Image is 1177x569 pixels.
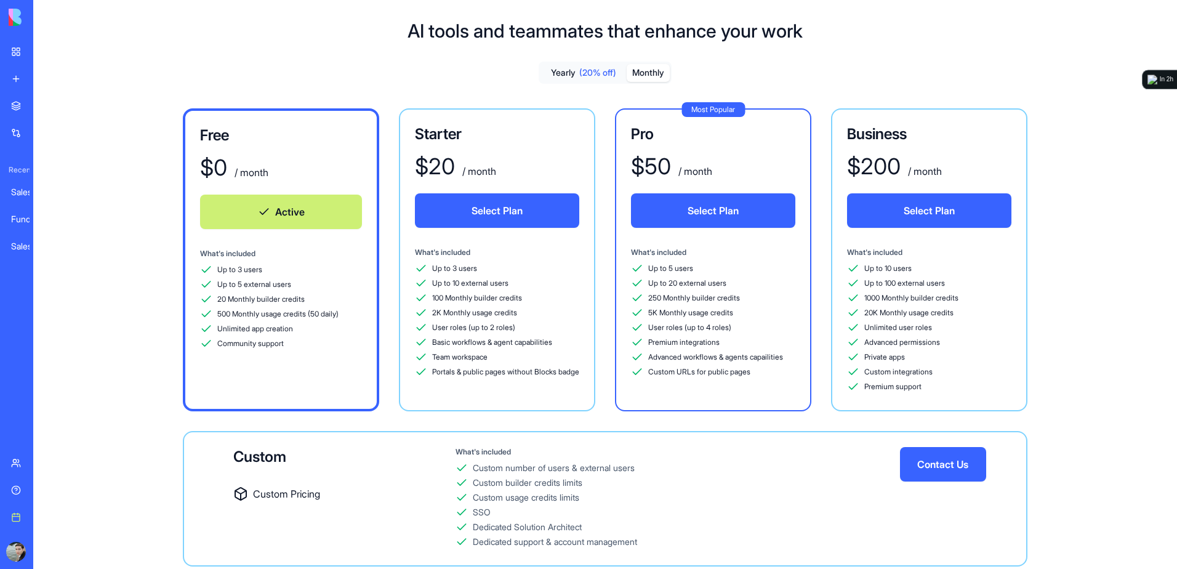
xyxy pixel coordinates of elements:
span: Team workspace [432,352,488,362]
span: Advanced workflows & agents capailities [648,352,783,362]
div: / month [460,164,496,179]
span: 100 Monthly builder credits [432,293,522,303]
div: $ 0 [200,155,227,180]
div: / month [232,165,268,180]
div: Dedicated support & account management [473,536,637,548]
div: $ 200 [847,154,901,179]
h3: Free [200,126,362,145]
span: Premium integrations [648,337,720,347]
span: Unlimited user roles [864,323,932,333]
span: Unlimited app creation [217,324,293,334]
span: Custom integrations [864,367,933,377]
h1: AI tools and teammates that enhance your work [408,20,803,42]
div: What's included [415,248,579,257]
button: Select Plan [415,193,579,228]
button: Select Plan [847,193,1011,228]
div: Dedicated Solution Architect [473,521,582,533]
div: / month [676,164,712,179]
span: Private apps [864,352,905,362]
span: Community support [217,339,284,349]
span: User roles (up to 4 roles) [648,323,731,333]
span: Up to 5 external users [217,280,291,289]
h3: Business [847,124,1011,144]
div: Custom [233,447,456,467]
img: logo [1147,75,1157,84]
button: Active [200,195,362,229]
span: Portals & public pages without Blocks badge [432,367,579,377]
div: In 2h [1160,75,1173,84]
div: What's included [200,249,362,259]
span: Up to 20 external users [648,278,726,288]
a: Sales Call Assistant [4,180,53,204]
h3: Pro [631,124,795,144]
div: What's included [631,248,795,257]
div: Custom builder credits limits [473,477,582,489]
span: 1000 Monthly builder credits [864,293,958,303]
div: Fund Time Tracker [11,213,46,225]
span: 5K Monthly usage credits [648,308,733,318]
span: Up to 10 users [864,264,912,273]
div: Most Popular [681,102,745,117]
button: Select Plan [631,193,795,228]
span: Custom Pricing [253,486,320,501]
div: Custom usage credits limits [473,491,579,504]
span: (20% off) [579,67,616,79]
span: Up to 3 users [432,264,477,273]
span: Basic workflows & agent capabilities [432,337,552,347]
button: Yearly [540,64,627,82]
span: 2K Monthly usage credits [432,308,517,318]
div: / month [906,164,942,179]
div: Sales Call Assistant [11,186,46,198]
span: Advanced permissions [864,337,940,347]
div: $ 50 [631,154,671,179]
h3: Starter [415,124,579,144]
img: ACg8ocLgft2zbYhxCVX_QnRk8wGO17UHpwh9gymK_VQRDnGx1cEcXohv=s96-c [6,542,26,562]
button: Contact Us [900,447,986,482]
span: Recent [4,165,30,175]
img: logo [9,9,85,26]
div: Sales OS [11,240,46,252]
div: What's included [847,248,1011,257]
span: Up to 100 external users [864,278,945,288]
div: SSO [473,506,491,519]
button: Monthly [627,64,670,82]
span: 20 Monthly builder credits [217,294,305,304]
span: Custom URLs for public pages [648,367,750,377]
span: 250 Monthly builder credits [648,293,740,303]
div: What's included [456,447,900,457]
span: Up to 3 users [217,265,262,275]
div: $ 20 [415,154,455,179]
a: Sales OS [4,234,53,259]
div: Custom number of users & external users [473,462,635,474]
span: 500 Monthly usage credits (50 daily) [217,309,339,319]
span: Up to 5 users [648,264,693,273]
span: Premium support [864,382,922,392]
a: Fund Time Tracker [4,207,53,232]
span: 20K Monthly usage credits [864,308,954,318]
span: Up to 10 external users [432,278,508,288]
span: User roles (up to 2 roles) [432,323,515,333]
